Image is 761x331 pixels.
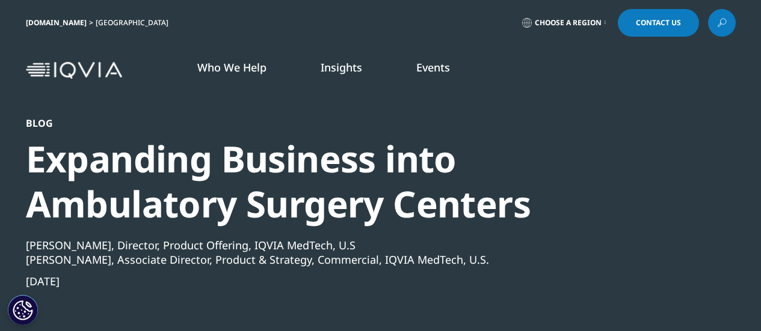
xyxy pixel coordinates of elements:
a: [DOMAIN_NAME] [26,17,87,28]
div: [PERSON_NAME], Associate Director, Product & Strategy, Commercial, IQVIA MedTech, U.S. [26,252,671,267]
a: Events [416,60,450,74]
a: Insights [321,60,362,74]
div: Expanding Business into Ambulatory Surgery Centers [26,136,671,226]
div: Blog [26,117,671,129]
img: IQVIA Healthcare Information Technology and Pharma Clinical Research Company [26,62,122,79]
span: Choose a Region [535,18,602,28]
a: Who We Help [197,60,267,74]
div: [PERSON_NAME], Director, Product Offering, IQVIA MedTech, U.S [26,238,671,252]
div: [DATE] [26,274,671,288]
a: Contact Us [618,9,699,37]
button: Cookies Settings [8,295,38,325]
div: [GEOGRAPHIC_DATA] [96,18,173,28]
span: Contact Us [636,19,681,26]
nav: Primary [127,42,736,99]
